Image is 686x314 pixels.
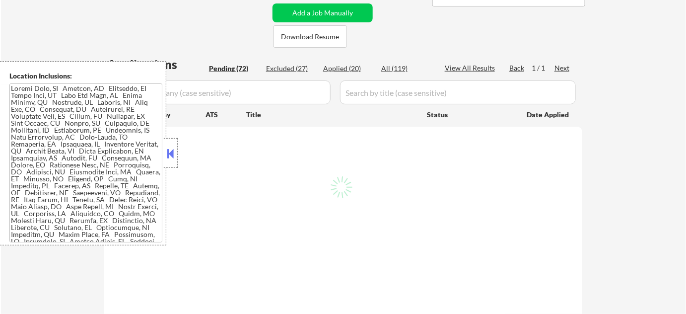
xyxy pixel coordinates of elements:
input: Search by title (case sensitive) [340,80,576,104]
div: View All Results [445,63,498,73]
div: Date Applied [527,110,570,120]
div: Pending (72) [209,64,259,74]
div: Excluded (27) [266,64,316,74]
div: Location Inclusions: [9,71,162,81]
div: Back [509,63,525,73]
div: Status [427,105,512,123]
div: All (119) [381,64,431,74]
input: Search by company (case sensitive) [107,80,331,104]
button: Add a Job Manually [273,3,373,22]
div: 1 / 1 [532,63,554,73]
div: Applications [107,59,206,71]
div: Next [554,63,570,73]
div: ATS [206,110,246,120]
button: Download Resume [274,25,347,48]
div: Title [246,110,417,120]
div: Applied (20) [323,64,373,74]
